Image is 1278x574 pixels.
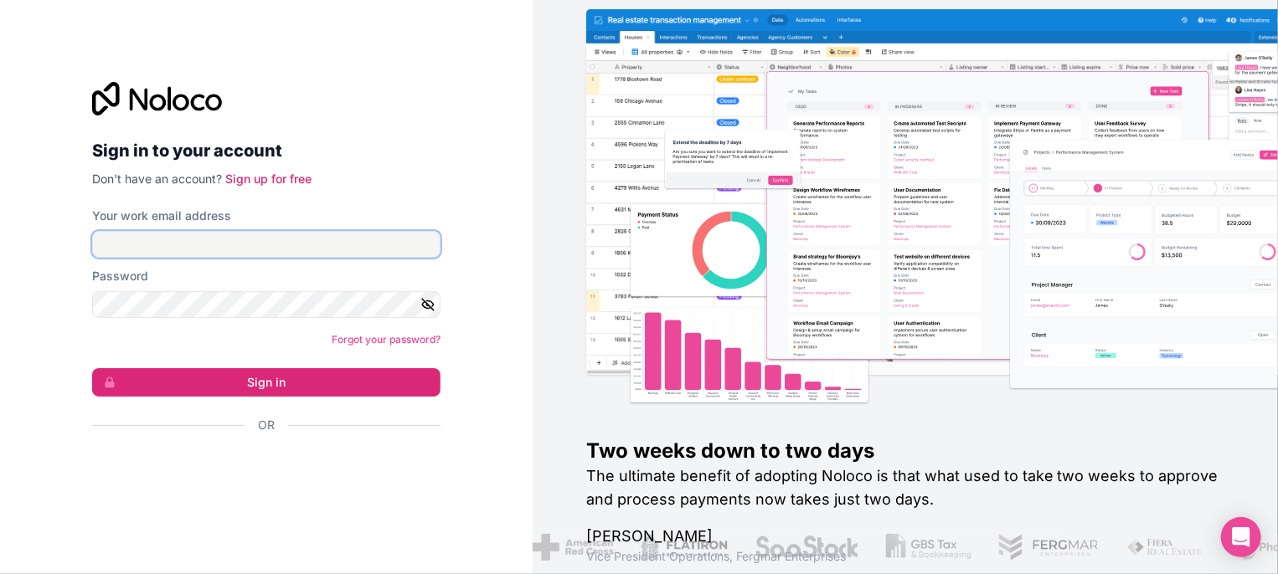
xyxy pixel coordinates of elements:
[84,452,435,489] iframe: Sign in with Google Button
[586,464,1224,511] h2: The ultimate benefit of adopting Noloco is that what used to take two weeks to approve and proces...
[92,231,441,258] input: Email address
[92,368,441,397] button: Sign in
[92,268,148,284] label: Password
[258,417,275,433] span: Or
[586,525,1224,548] h1: [PERSON_NAME]
[586,548,1224,565] h1: Vice President Operations , Fergmar Enterprises
[533,534,614,561] img: /assets/american-red-cross-BAupjrZR.png
[225,172,312,186] a: Sign up for free
[92,291,441,318] input: Password
[92,208,231,224] label: Your work email address
[332,333,441,346] a: Forgot your password?
[1221,517,1261,557] div: Open Intercom Messenger
[92,136,441,166] h2: Sign in to your account
[92,172,222,186] span: Don't have an account?
[586,438,1224,464] h1: Two weeks down to two days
